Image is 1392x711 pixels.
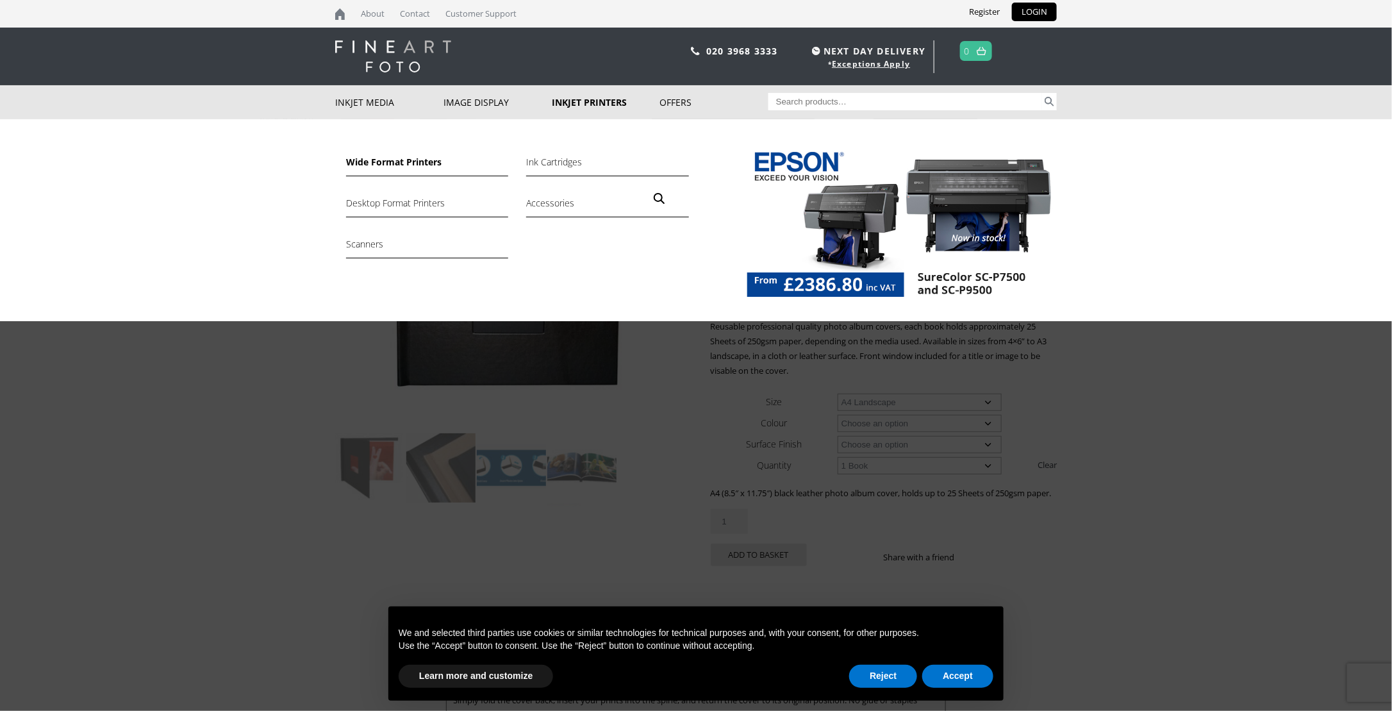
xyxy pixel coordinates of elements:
img: time.svg [812,47,820,55]
span: NEXT DAY DELIVERY [809,44,925,58]
a: Scanners [346,237,508,258]
a: Ink Cartridges [526,155,688,176]
a: Exceptions Apply [832,58,910,69]
a: Register [959,3,1009,21]
a: Inkjet Printers [552,85,660,119]
a: Desktop Format Printers [346,196,508,217]
a: View full-screen image gallery [648,187,671,210]
p: Use the “Accept” button to consent. Use the “Reject” button to continue without accepting. [399,640,993,653]
a: Wide Format Printers [346,155,508,176]
a: 020 3968 3333 [706,45,778,57]
button: Accept [922,665,993,688]
a: LOGIN [1012,3,1057,21]
div: Notice [378,596,1014,711]
a: Image Display [443,85,552,119]
img: logo-white.svg [335,40,451,72]
button: Learn more and customize [399,665,553,688]
button: Search [1042,93,1057,110]
img: basket.svg [977,47,986,55]
p: We and selected third parties use cookies or similar technologies for technical purposes and, wit... [399,627,993,640]
a: 0 [965,42,970,60]
img: New-website_drop-down-menu_image-Printers-Epson-SC-P7500_9500.jpg [747,145,1057,305]
input: Search products… [768,93,1043,110]
button: Reject [849,665,917,688]
a: Inkjet Media [335,85,443,119]
a: Offers [660,85,768,119]
a: Accessories [526,196,688,217]
img: phone.svg [691,47,700,55]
